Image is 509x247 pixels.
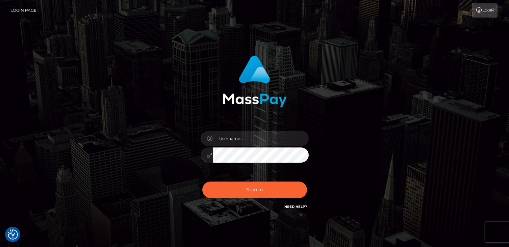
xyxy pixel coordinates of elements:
img: Revisit consent button [8,229,18,240]
a: Login Page [10,3,36,18]
button: Sign in [202,182,307,198]
button: Consent Preferences [8,229,18,240]
a: Login [472,3,498,18]
input: Username... [213,131,309,146]
img: MassPay Login [223,56,287,107]
a: Need Help? [284,204,307,209]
